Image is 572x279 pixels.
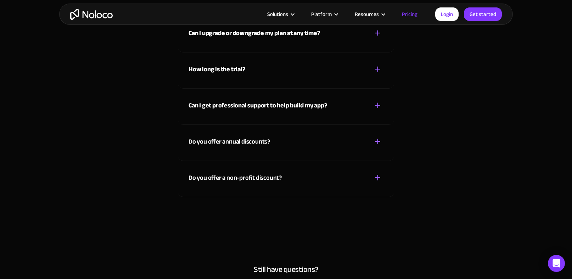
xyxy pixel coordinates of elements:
[393,10,426,19] a: Pricing
[375,135,381,148] div: +
[435,7,459,21] a: Login
[66,264,506,274] h4: Still have questions?
[189,100,327,111] strong: Can I get professional support to help build my app?
[375,27,381,39] div: +
[311,10,332,19] div: Platform
[375,63,381,76] div: +
[375,99,381,112] div: +
[258,10,302,19] div: Solutions
[548,255,565,272] div: Open Intercom Messenger
[464,7,502,21] a: Get started
[189,136,270,147] div: Do you offer annual discounts?
[189,173,282,183] div: Do you offer a non-profit discount?
[355,10,379,19] div: Resources
[70,9,113,20] a: home
[189,27,320,39] strong: Can I upgrade or downgrade my plan at any time?
[302,10,346,19] div: Platform
[267,10,288,19] div: Solutions
[346,10,393,19] div: Resources
[375,172,381,184] div: +
[189,63,245,75] strong: How long is the trial?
